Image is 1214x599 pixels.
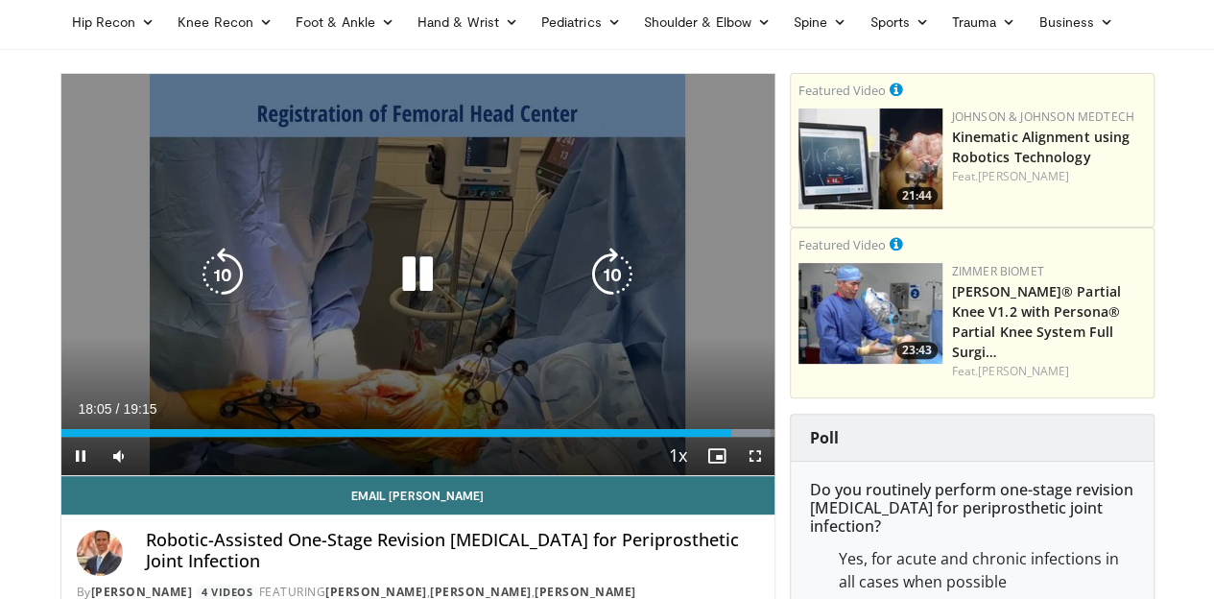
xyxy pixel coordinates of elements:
[824,547,1149,593] dd: Yes, for acute and chronic infections in all cases when possible
[1027,3,1125,41] a: Business
[61,429,774,437] div: Progress Bar
[284,3,406,41] a: Foot & Ankle
[952,108,1134,125] a: Johnson & Johnson MedTech
[940,3,1028,41] a: Trauma
[736,437,774,475] button: Fullscreen
[61,476,774,515] a: Email [PERSON_NAME]
[858,3,940,41] a: Sports
[632,3,782,41] a: Shoulder & Elbow
[952,282,1121,361] a: [PERSON_NAME]® Partial Knee V1.2 with Persona® Partial Knee System Full Surgi…
[61,74,774,476] video-js: Video Player
[798,236,886,253] small: Featured Video
[896,342,938,359] span: 23:43
[810,427,839,448] strong: Poll
[978,363,1069,379] a: [PERSON_NAME]
[952,128,1131,166] a: Kinematic Alignment using Robotics Technology
[698,437,736,475] button: Enable picture-in-picture mode
[77,530,123,576] img: Avatar
[952,168,1146,185] div: Feat.
[146,530,759,571] h4: Robotic-Assisted One-Stage Revision [MEDICAL_DATA] for Periprosthetic Joint Infection
[60,3,167,41] a: Hip Recon
[123,401,156,417] span: 19:15
[100,437,138,475] button: Mute
[406,3,530,41] a: Hand & Wrist
[952,363,1146,380] div: Feat.
[79,401,112,417] span: 18:05
[798,108,942,209] img: 85482610-0380-4aae-aa4a-4a9be0c1a4f1.150x105_q85_crop-smart_upscale.jpg
[798,108,942,209] a: 21:44
[782,3,858,41] a: Spine
[116,401,120,417] span: /
[798,263,942,364] img: 99b1778f-d2b2-419a-8659-7269f4b428ba.150x105_q85_crop-smart_upscale.jpg
[798,82,886,99] small: Featured Video
[952,263,1044,279] a: Zimmer Biomet
[810,481,1134,537] h6: Do you routinely perform one-stage revision [MEDICAL_DATA] for periprosthetic joint infection?
[659,437,698,475] button: Playback Rate
[530,3,632,41] a: Pediatrics
[61,437,100,475] button: Pause
[978,168,1069,184] a: [PERSON_NAME]
[166,3,284,41] a: Knee Recon
[798,263,942,364] a: 23:43
[896,187,938,204] span: 21:44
